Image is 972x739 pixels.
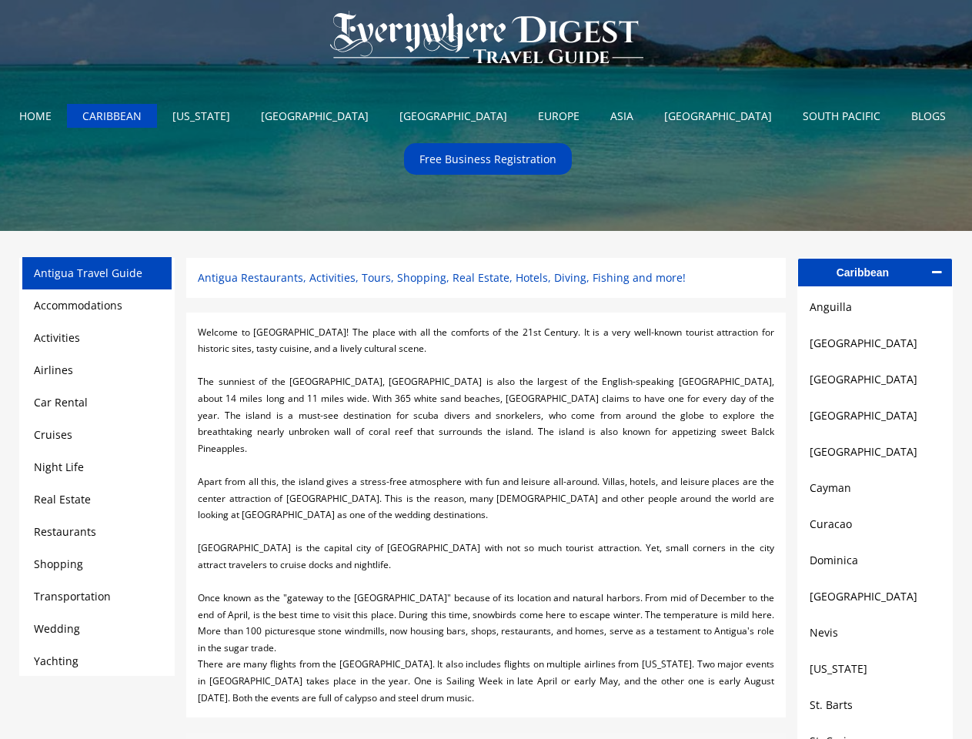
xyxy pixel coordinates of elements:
[198,326,773,356] span: Welcome to [GEOGRAPHIC_DATA]! The place with all the comforts of the 21st Century. It is a very w...
[198,270,686,285] span: Antigua Restaurants, Activities, Tours, Shopping, Real Estate, Hotels, Diving, Fishing and more!
[810,370,940,389] a: [GEOGRAPHIC_DATA]
[34,330,80,345] a: Activities
[810,515,940,533] a: Curacao
[599,104,645,128] a: ASIA
[798,259,952,286] a: Caribbean
[8,104,63,128] a: HOME
[810,334,940,353] a: [GEOGRAPHIC_DATA]
[810,443,940,461] a: [GEOGRAPHIC_DATA]
[526,104,591,128] a: EUROPE
[249,104,380,128] a: [GEOGRAPHIC_DATA]
[653,104,783,128] a: [GEOGRAPHIC_DATA]
[34,460,84,474] a: Night Life
[34,298,122,313] a: Accommodations
[408,147,568,171] a: Free Business Registration
[34,492,91,507] a: Real Estate
[198,541,773,571] span: [GEOGRAPHIC_DATA] is the capital city of [GEOGRAPHIC_DATA] with not so much tourist attraction. Y...
[34,654,78,668] a: Yachting
[34,589,111,604] a: Transportation
[810,551,940,570] a: Dominica
[810,624,940,642] a: Nevis
[810,479,940,497] a: Cayman
[34,363,73,377] a: Airlines
[791,104,892,128] a: SOUTH PACIFIC
[34,621,80,636] a: Wedding
[34,524,96,539] a: Restaurants
[71,104,153,128] a: CARIBBEAN
[810,660,940,678] a: [US_STATE]
[34,395,88,410] a: Car Rental
[34,427,72,442] a: Cruises
[34,557,83,571] a: Shopping
[810,406,940,425] a: [GEOGRAPHIC_DATA]
[34,266,142,280] a: Antigua Travel Guide
[198,657,773,704] span: There are many flights from the [GEOGRAPHIC_DATA]. It also includes flights on multiple airlines ...
[900,104,957,128] a: BLOGS
[810,298,940,316] a: Anguilla
[198,591,773,654] span: Once known as the "gateway to the [GEOGRAPHIC_DATA]" because of its location and natural harbors....
[810,587,940,606] a: [GEOGRAPHIC_DATA]
[161,104,242,128] a: [US_STATE]
[810,696,940,714] a: St. Barts
[198,375,773,454] span: The sunniest of the [GEOGRAPHIC_DATA], [GEOGRAPHIC_DATA] is also the largest of the English-speak...
[388,104,519,128] a: [GEOGRAPHIC_DATA]
[198,475,773,521] span: Apart from all this, the island gives a stress-free atmosphere with fun and leisure all-around. V...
